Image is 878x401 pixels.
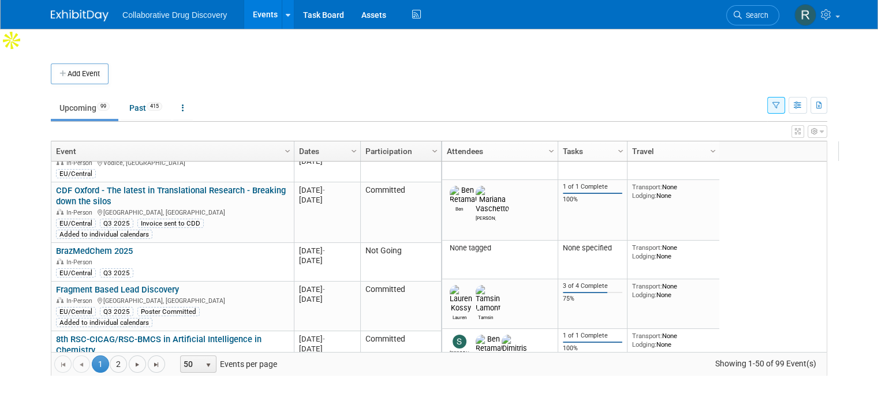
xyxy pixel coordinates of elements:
[57,258,63,264] img: In-Person Event
[58,360,68,369] span: Go to the first page
[632,282,662,290] span: Transport:
[66,258,96,266] span: In-Person
[166,355,289,373] span: Events per page
[704,355,827,372] span: Showing 1-50 of 99 Event(s)
[708,147,718,156] span: Column Settings
[707,141,720,159] a: Column Settings
[56,268,96,278] div: EU/Central
[632,192,656,200] span: Lodging:
[100,268,133,278] div: Q3 2025
[66,297,96,305] span: In-Person
[563,141,619,161] a: Tasks
[632,183,715,200] div: None None
[57,297,63,303] img: In-Person Event
[51,97,118,119] a: Upcoming99
[450,186,477,204] img: Ben Retamal
[110,355,127,373] a: 2
[323,285,325,294] span: -
[147,102,162,111] span: 415
[616,147,625,156] span: Column Settings
[129,355,146,373] a: Go to the next page
[547,147,556,156] span: Column Settings
[56,318,152,327] div: Added to individual calendars
[51,63,109,84] button: Add Event
[360,282,441,331] td: Committed
[632,183,662,191] span: Transport:
[56,230,152,239] div: Added to individual calendars
[430,147,439,156] span: Column Settings
[122,10,227,20] span: Collaborative Drug Discovery
[56,169,96,178] div: EU/Central
[56,295,289,305] div: [GEOGRAPHIC_DATA], [GEOGRAPHIC_DATA]
[348,141,361,159] a: Column Settings
[299,256,355,265] div: [DATE]
[299,284,355,294] div: [DATE]
[447,141,550,161] a: Attendees
[742,11,768,20] span: Search
[450,285,472,313] img: Lauren Kossy
[152,360,161,369] span: Go to the last page
[181,356,200,372] span: 50
[57,159,63,165] img: In-Person Event
[360,144,441,182] td: Not Going
[51,10,109,21] img: ExhibitDay
[349,147,358,156] span: Column Settings
[563,332,623,340] div: 1 of 1 Complete
[360,182,441,243] td: Committed
[148,355,165,373] a: Go to the last page
[563,344,623,353] div: 100%
[323,335,325,343] span: -
[632,141,712,161] a: Travel
[299,185,355,195] div: [DATE]
[323,246,325,255] span: -
[299,334,355,344] div: [DATE]
[56,207,289,217] div: [GEOGRAPHIC_DATA], [GEOGRAPHIC_DATA]
[137,307,200,316] div: Poster Committed
[429,141,442,159] a: Column Settings
[632,282,715,299] div: None None
[476,335,503,353] img: Ben Retamal
[563,295,623,303] div: 75%
[450,204,470,212] div: Ben Retamal
[299,344,355,354] div: [DATE]
[360,243,441,282] td: Not Going
[77,360,86,369] span: Go to the previous page
[73,355,90,373] a: Go to the previous page
[204,361,213,370] span: select
[56,185,286,207] a: CDF Oxford - The latest in Translational Research - Breaking down the silos
[632,332,715,348] div: None None
[360,331,441,392] td: Committed
[299,195,355,205] div: [DATE]
[632,252,656,260] span: Lodging:
[56,246,133,256] a: BrazMedChem 2025
[563,183,623,191] div: 1 of 1 Complete
[299,246,355,256] div: [DATE]
[563,282,623,290] div: 3 of 4 Complete
[66,159,96,167] span: In-Person
[476,313,496,320] div: Tamsin Lamont
[476,213,496,221] div: Mariana Vaschetto
[632,340,656,348] span: Lodging:
[56,284,179,295] a: Fragment Based Lead Discovery
[299,141,353,161] a: Dates
[615,141,627,159] a: Column Settings
[56,158,289,167] div: Vodice, [GEOGRAPHIC_DATA]
[632,243,715,260] div: None None
[299,294,355,304] div: [DATE]
[299,156,355,166] div: [DATE]
[56,334,261,355] a: 8th RSC-CICAG/RSC-BMCS in Artificial Intelligence in Chemistry
[632,291,656,299] span: Lodging:
[283,147,292,156] span: Column Settings
[57,209,63,215] img: In-Person Event
[365,141,434,161] a: Participation
[453,335,466,348] img: Susana Tomasio
[97,102,110,111] span: 99
[794,4,816,26] img: Renate Baker
[121,97,171,119] a: Past415
[92,355,109,373] span: 1
[137,219,204,228] div: Invoice sent to CDD
[66,209,96,216] span: In-Person
[100,219,133,228] div: Q3 2025
[450,313,470,320] div: Lauren Kossy
[100,307,133,316] div: Q3 2025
